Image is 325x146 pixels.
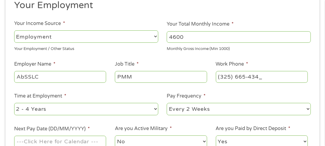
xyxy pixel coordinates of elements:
label: Are you Paid by Direct Deposit [216,126,291,132]
label: Your Income Source [14,20,65,27]
input: Cashier [115,71,207,82]
div: Your Employment / Other Status [14,44,158,52]
label: Work Phone [216,61,248,67]
label: Your Total Monthly Income [167,21,234,27]
div: Monthly Gross Income (Min 1000) [167,44,311,52]
label: Job Title [115,61,139,67]
label: Time at Employment [14,93,66,99]
label: Next Pay Date (DD/MM/YYYY) [14,126,90,132]
label: Pay Frequency [167,93,206,99]
input: Walmart [14,71,106,82]
label: Are you Active Military [115,126,172,132]
input: 1800 [167,31,311,43]
label: Employer Name [14,61,55,67]
input: (231) 754-4010 [216,71,308,82]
